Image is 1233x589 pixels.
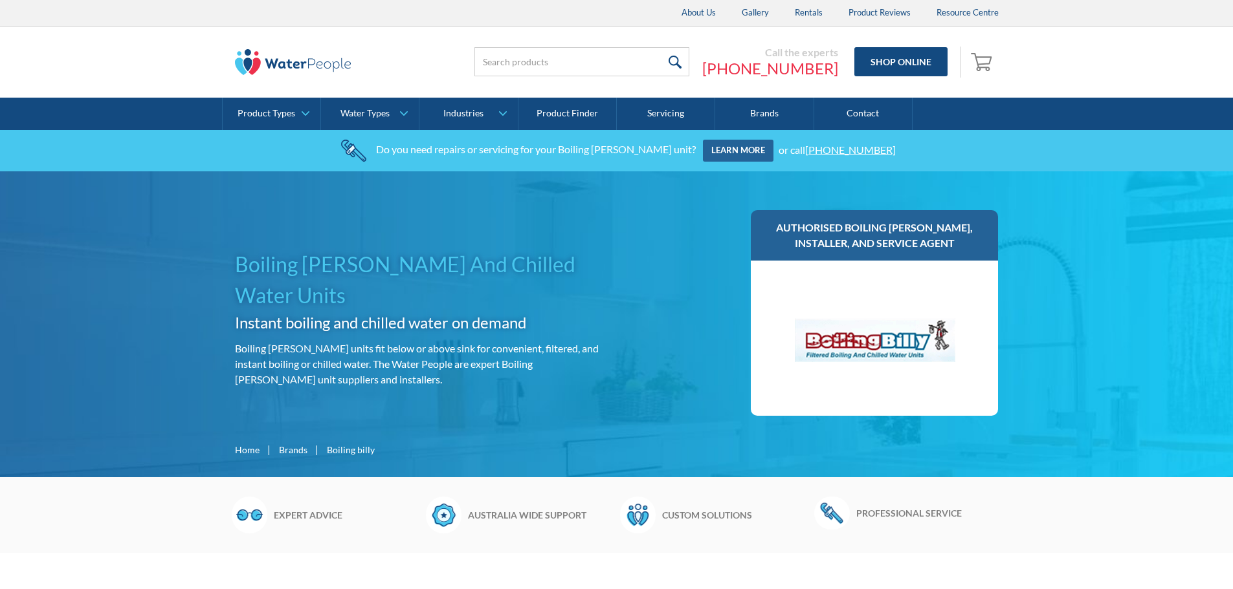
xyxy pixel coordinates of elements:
[703,140,773,162] a: Learn more
[419,98,517,130] a: Industries
[232,497,267,533] img: Glasses
[235,249,612,311] h1: Boiling [PERSON_NAME] And Chilled Water Units
[715,98,814,130] a: Brands
[518,98,617,130] a: Product Finder
[814,98,913,130] a: Contact
[702,59,838,78] a: [PHONE_NUMBER]
[779,143,896,155] div: or call
[279,443,307,456] a: Brands
[814,497,850,529] img: Wrench
[662,508,808,522] h6: Custom solutions
[702,46,838,59] div: Call the experts
[620,497,656,533] img: Waterpeople Symbol
[266,442,272,457] div: |
[235,443,260,456] a: Home
[777,273,972,403] img: Boiling billy
[314,442,320,457] div: |
[856,506,1002,520] h6: Professional service
[617,98,715,130] a: Servicing
[805,143,896,155] a: [PHONE_NUMBER]
[971,51,995,72] img: shopping cart
[238,108,295,119] div: Product Types
[764,220,986,251] h3: Authorised Boiling [PERSON_NAME], installer, and service agent
[854,47,948,76] a: Shop Online
[474,47,689,76] input: Search products
[327,443,375,456] div: Boiling billy
[223,98,320,130] a: Product Types
[235,311,612,334] h2: Instant boiling and chilled water on demand
[376,143,696,155] div: Do you need repairs or servicing for your Boiling [PERSON_NAME] unit?
[235,341,612,387] p: Boiling [PERSON_NAME] units fit below or above sink for convenient, filtered, and instant boiling...
[274,508,419,522] h6: Expert advice
[468,508,614,522] h6: Australia wide support
[426,497,461,533] img: Badge
[340,108,390,119] div: Water Types
[321,98,419,130] a: Water Types
[235,49,351,75] img: The Water People
[443,108,483,119] div: Industries
[968,47,999,78] a: Open empty cart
